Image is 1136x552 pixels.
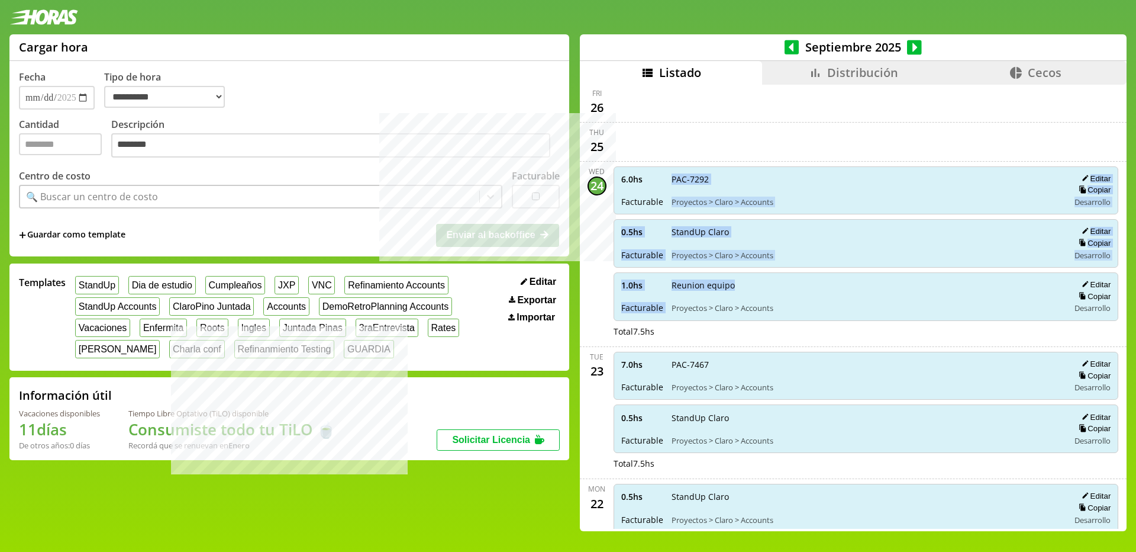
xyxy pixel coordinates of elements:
[19,229,125,242] span: +Guardar como template
[799,39,907,55] span: Septiembre 2025
[588,137,606,156] div: 25
[75,340,160,358] button: [PERSON_NAME]
[238,319,270,337] button: Ingles
[9,9,78,25] img: logotipo
[672,491,1061,502] span: StandUp Claro
[517,276,560,288] button: Editar
[1075,238,1111,248] button: Copiar
[1075,371,1111,381] button: Copiar
[344,276,448,294] button: Refinamiento Accounts
[672,303,1061,313] span: Proyectos > Claro > Accounts
[1078,359,1111,369] button: Editar
[672,280,1061,291] span: Reunion equipo
[128,440,335,451] div: Recordá que se renuevan en
[672,250,1061,261] span: Proyectos > Claro > Accounts
[621,280,663,291] span: 1.0 hs
[588,484,605,494] div: Mon
[588,362,606,381] div: 23
[621,249,663,261] span: Facturable
[621,302,663,313] span: Facturable
[279,319,346,337] button: Juntada Pinas
[588,494,606,513] div: 22
[517,295,556,306] span: Exportar
[672,359,1061,370] span: PAC-7467
[589,127,604,137] div: Thu
[104,70,234,110] label: Tipo de hora
[19,419,100,440] h1: 11 días
[452,435,530,445] span: Solicitar Licencia
[169,340,224,358] button: Charla conf
[169,297,254,316] button: ClaroPino Juntada
[614,458,1119,469] div: Total 7.5 hs
[517,312,555,323] span: Importar
[111,133,550,158] textarea: Descripción
[827,65,898,81] span: Distribución
[621,174,663,185] span: 6.0 hs
[111,118,560,161] label: Descripción
[1074,382,1111,393] span: Desarrollo
[1074,435,1111,446] span: Desarrollo
[140,319,187,337] button: Enfermita
[505,294,560,306] button: Exportar
[19,387,112,403] h2: Información útil
[614,326,1119,337] div: Total 7.5 hs
[1078,280,1111,290] button: Editar
[128,276,196,294] button: Dia de estudio
[356,319,418,337] button: 3raEntrevista
[512,169,560,182] label: Facturable
[588,176,606,195] div: 24
[1078,174,1111,184] button: Editar
[1075,423,1111,434] button: Copiar
[308,276,335,294] button: VNC
[437,429,560,451] button: Solicitar Licencia
[672,515,1061,525] span: Proyectos > Claro > Accounts
[589,166,605,176] div: Wed
[1074,303,1111,313] span: Desarrollo
[621,359,663,370] span: 7.0 hs
[1028,65,1061,81] span: Cecos
[1078,491,1111,501] button: Editar
[1078,226,1111,236] button: Editar
[75,276,119,294] button: StandUp
[26,190,158,203] div: 🔍 Buscar un centro de costo
[19,229,26,242] span: +
[104,86,225,108] select: Tipo de hora
[530,277,556,287] span: Editar
[128,419,335,440] h1: Consumiste todo tu TiLO 🍵
[1075,185,1111,195] button: Copiar
[428,319,459,337] button: Rates
[19,118,111,161] label: Cantidad
[672,174,1061,185] span: PAC-7292
[621,196,663,207] span: Facturable
[19,440,100,451] div: De otros años: 0 días
[228,440,250,451] b: Enero
[672,382,1061,393] span: Proyectos > Claro > Accounts
[1074,515,1111,525] span: Desarrollo
[672,412,1061,423] span: StandUp Claro
[1074,197,1111,207] span: Desarrollo
[672,226,1061,238] span: StandUp Claro
[621,381,663,393] span: Facturable
[1075,291,1111,301] button: Copiar
[196,319,228,337] button: Roots
[19,133,102,155] input: Cantidad
[621,514,663,525] span: Facturable
[590,352,603,362] div: Tue
[621,435,663,446] span: Facturable
[1075,503,1111,513] button: Copiar
[19,276,66,289] span: Templates
[672,435,1061,446] span: Proyectos > Claro > Accounts
[275,276,299,294] button: JXP
[319,297,452,316] button: DemoRetroPlanning Accounts
[234,340,335,358] button: Refinanmiento Testing
[1078,412,1111,422] button: Editar
[263,297,309,316] button: Accounts
[621,226,663,238] span: 0.5 hs
[75,297,160,316] button: StandUp Accounts
[19,408,100,419] div: Vacaciones disponibles
[621,491,663,502] span: 0.5 hs
[205,276,265,294] button: Cumpleaños
[75,319,130,337] button: Vacaciones
[19,39,88,55] h1: Cargar hora
[19,70,46,84] label: Fecha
